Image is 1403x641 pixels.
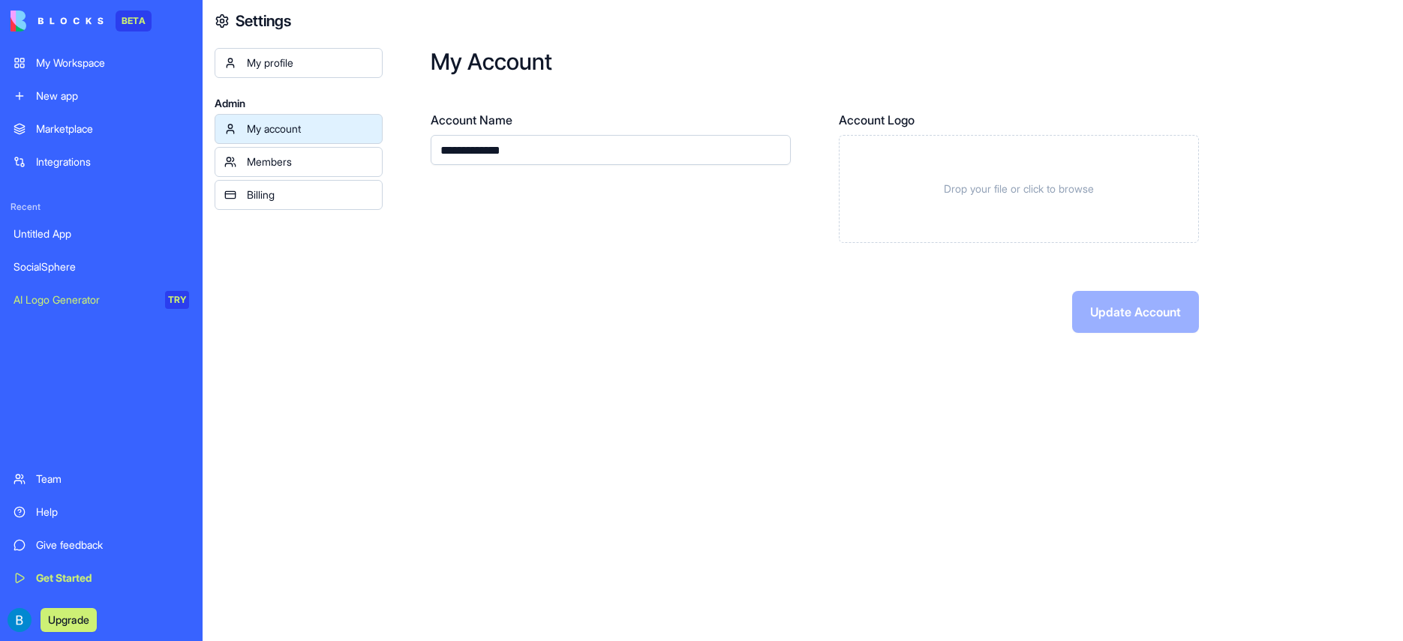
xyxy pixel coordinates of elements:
div: My account [247,121,373,136]
a: Team [5,464,198,494]
span: Recent [5,201,198,213]
a: My account [215,114,383,144]
a: Integrations [5,147,198,177]
a: Untitled App [5,219,198,249]
div: Get Started [36,571,189,586]
div: Team [36,472,189,487]
h4: Settings [236,10,291,31]
a: Help [5,497,198,527]
div: Marketplace [36,121,189,136]
div: Drop your file or click to browse [839,135,1199,243]
label: Account Logo [839,111,1199,129]
label: Account Name [431,111,791,129]
a: AI Logo GeneratorTRY [5,285,198,315]
a: Give feedback [5,530,198,560]
img: logo [11,10,104,31]
a: BETA [11,10,152,31]
a: New app [5,81,198,111]
div: Help [36,505,189,520]
a: Marketplace [5,114,198,144]
a: Get Started [5,563,198,593]
button: Upgrade [41,608,97,632]
a: Billing [215,180,383,210]
div: My Workspace [36,55,189,70]
div: Untitled App [14,226,189,241]
div: New app [36,88,189,103]
div: TRY [165,291,189,309]
img: ACg8ocJu7Cu4sgkO335Ax6syqwidAkKziDmJpmv2B4qrn4B30sOKK9Y6=s96-c [8,608,32,632]
div: Give feedback [36,538,189,553]
span: Drop your file or click to browse [944,181,1094,196]
a: My profile [215,48,383,78]
div: SocialSphere [14,259,189,274]
div: AI Logo Generator [14,292,155,307]
h2: My Account [431,48,1355,75]
a: My Workspace [5,48,198,78]
div: My profile [247,55,373,70]
div: BETA [116,10,152,31]
a: SocialSphere [5,252,198,282]
span: Admin [215,96,383,111]
div: Integrations [36,154,189,169]
div: Billing [247,187,373,202]
a: Upgrade [41,612,97,627]
a: Members [215,147,383,177]
div: Members [247,154,373,169]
